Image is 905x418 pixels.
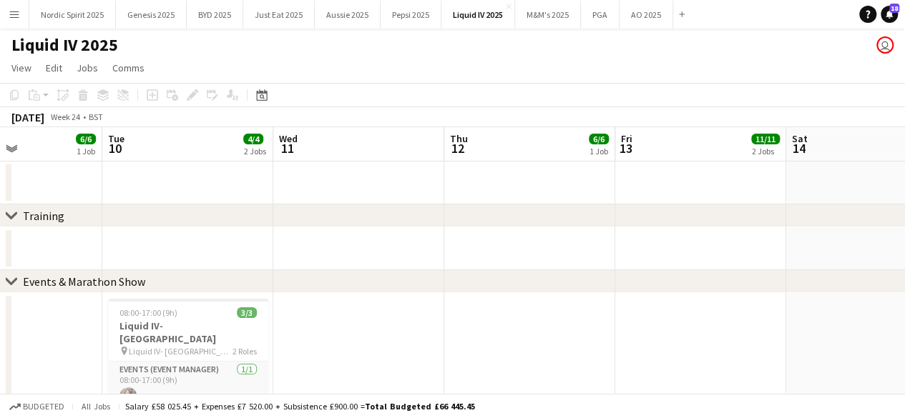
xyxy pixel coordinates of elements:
span: Budgeted [23,402,64,412]
span: Liquid IV- [GEOGRAPHIC_DATA] [129,346,233,357]
span: Tue [108,132,124,145]
button: BYD 2025 [187,1,243,29]
button: Genesis 2025 [116,1,187,29]
span: 14 [790,140,808,156]
span: 12 [448,140,468,156]
app-user-avatar: Rosie Benjamin [876,36,894,54]
div: 1 Job [590,146,608,156]
a: Jobs [71,59,104,77]
span: Wed [279,132,298,145]
a: View [6,59,37,77]
span: 10 [106,140,124,156]
h1: Liquid IV 2025 [11,34,118,56]
h3: Liquid IV- [GEOGRAPHIC_DATA] [108,319,268,345]
div: Events & Marathon Show [23,274,145,289]
div: BST [89,111,103,122]
span: Edit [46,61,62,74]
span: 2 Roles [233,346,257,357]
button: Just Eat 2025 [243,1,315,29]
span: Week 24 [47,111,83,122]
span: Sat [792,132,808,145]
span: 11/11 [751,134,780,144]
span: 18 [889,4,899,13]
span: 4/4 [243,134,263,144]
button: Nordic Spirit 2025 [29,1,116,29]
span: View [11,61,31,74]
button: PGA [581,1,620,29]
button: Liquid IV 2025 [441,1,515,29]
div: Training [23,209,64,223]
button: AO 2025 [620,1,673,29]
button: Pepsi 2025 [381,1,441,29]
div: Salary £58 025.45 + Expenses £7 520.00 + Subsistence £900.00 = [125,401,475,412]
span: 08:00-17:00 (9h) [119,307,177,318]
div: 2 Jobs [244,146,266,156]
a: Edit [40,59,68,77]
div: 2 Jobs [752,146,779,156]
span: Thu [450,132,468,145]
a: Comms [107,59,150,77]
app-card-role: Events (Event Manager)1/108:00-17:00 (9h)Givenchy Sneekes [108,362,268,410]
span: Comms [112,61,145,74]
a: 18 [881,6,898,23]
span: All jobs [79,401,113,412]
div: 1 Job [77,146,95,156]
span: Jobs [77,61,98,74]
span: Total Budgeted £66 445.45 [365,401,475,412]
span: 6/6 [589,134,609,144]
span: 11 [277,140,298,156]
span: Fri [621,132,632,145]
button: Budgeted [7,399,67,414]
button: Aussie 2025 [315,1,381,29]
span: 3/3 [237,307,257,318]
div: [DATE] [11,110,44,124]
button: M&M's 2025 [515,1,581,29]
span: 6/6 [76,134,96,144]
span: 13 [619,140,632,156]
